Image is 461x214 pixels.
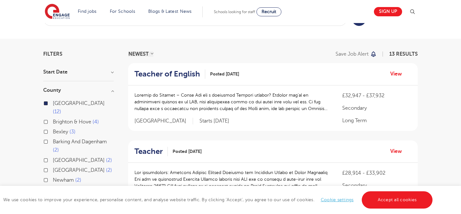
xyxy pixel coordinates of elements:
p: £28,914 - £33,902 [342,169,411,177]
span: Newham [53,177,74,183]
a: Sign up [374,7,402,16]
input: Bexley 3 [53,129,57,133]
h2: Teacher of English [134,69,200,79]
span: [GEOGRAPHIC_DATA] [53,157,105,163]
p: Loremip do Sitamet – Conse Adi eli s doeiusmod Tempori utlabor? Etdolor mag’al en adminimveni qui... [134,92,329,112]
a: Blogs & Latest News [148,9,192,14]
span: 12 [53,109,61,115]
a: Teacher [134,147,168,156]
h3: County [43,88,114,93]
span: Recruit [262,9,276,14]
h2: Teacher [134,147,163,156]
span: Bexley [53,129,68,135]
span: Posted [DATE] [173,148,202,155]
a: Teacher of English [134,69,205,79]
span: 2 [75,177,81,183]
a: View [390,70,407,78]
a: View [390,147,407,155]
input: Brighton & Hove 4 [53,119,57,123]
span: Filters [43,52,62,57]
span: Schools looking for staff [214,10,255,14]
a: Find jobs [78,9,97,14]
input: [GEOGRAPHIC_DATA] 2 [53,157,57,162]
p: £32,947 - £37,932 [342,92,411,99]
span: Brighton & Hove [53,119,91,125]
span: 13 RESULTS [389,51,418,57]
span: 2 [53,147,59,153]
a: Recruit [256,7,281,16]
span: [GEOGRAPHIC_DATA] [134,118,193,124]
a: Cookie settings [321,197,354,202]
span: 2 [106,167,112,173]
span: We use cookies to improve your experience, personalise content, and analyse website traffic. By c... [3,197,434,202]
h3: Start Date [43,69,114,75]
span: 3 [69,129,76,135]
p: Lor ipsumdolors: Ametcons Adipisc Elitsed Doeiusmo tem Incididun Utlabo et Dolor Magnaaliq Eni ad... [134,169,329,189]
p: Save job alert [336,52,368,57]
p: Secondary [342,104,411,112]
span: Barking And Dagenham [53,139,107,145]
a: Accept all cookies [362,191,433,209]
p: Starts [DATE] [199,118,229,124]
img: Engage Education [45,4,70,20]
input: [GEOGRAPHIC_DATA] 12 [53,100,57,105]
span: [GEOGRAPHIC_DATA] [53,100,105,106]
button: Save job alert [336,52,377,57]
span: [GEOGRAPHIC_DATA] [53,167,105,173]
p: Secondary [342,182,411,189]
a: For Schools [110,9,135,14]
span: 4 [93,119,99,125]
span: 2 [106,157,112,163]
input: [GEOGRAPHIC_DATA] 2 [53,167,57,171]
input: Newham 2 [53,177,57,181]
input: Barking And Dagenham 2 [53,139,57,143]
span: Posted [DATE] [210,71,239,77]
p: Long Term [342,117,411,124]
